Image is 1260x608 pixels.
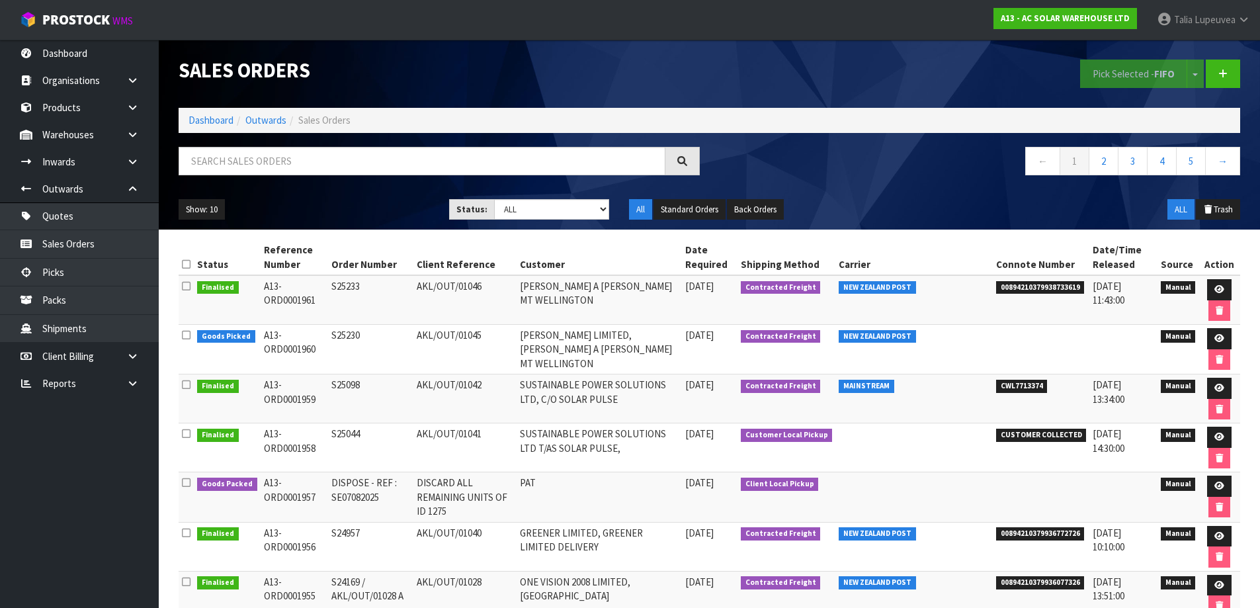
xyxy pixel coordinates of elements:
[261,275,329,325] td: A13-ORD0001961
[685,527,714,539] span: [DATE]
[1093,576,1124,602] span: [DATE] 13:51:00
[1154,67,1175,80] strong: FIFO
[1093,378,1124,405] span: [DATE] 13:34:00
[197,281,239,294] span: Finalised
[629,199,652,220] button: All
[261,325,329,374] td: A13-ORD0001960
[727,199,784,220] button: Back Orders
[682,239,737,275] th: Date Required
[1093,427,1124,454] span: [DATE] 14:30:00
[685,329,714,341] span: [DATE]
[328,374,413,423] td: S25098
[996,380,1048,393] span: CWL7713374
[1001,13,1130,24] strong: A13 - AC SOLAR WAREHOUSE LTD
[685,576,714,588] span: [DATE]
[1089,239,1157,275] th: Date/Time Released
[179,199,225,220] button: Show: 10
[413,325,517,374] td: AKL/OUT/01045
[413,472,517,522] td: DISCARD ALL REMAINING UNITS OF ID 1275
[328,472,413,522] td: DISPOSE - REF : SE07082025
[328,522,413,571] td: S24957
[1198,239,1240,275] th: Action
[1161,330,1196,343] span: Manual
[1161,527,1196,541] span: Manual
[261,423,329,472] td: A13-ORD0001958
[685,280,714,292] span: [DATE]
[741,330,821,343] span: Contracted Freight
[413,423,517,472] td: AKL/OUT/01041
[1205,147,1240,175] a: →
[261,374,329,423] td: A13-ORD0001959
[993,8,1137,29] a: A13 - AC SOLAR WAREHOUSE LTD
[413,275,517,325] td: AKL/OUT/01046
[839,576,916,589] span: NEW ZEALAND POST
[1161,380,1196,393] span: Manual
[741,576,821,589] span: Contracted Freight
[996,429,1087,442] span: CUSTOMER COLLECTED
[197,576,239,589] span: Finalised
[1167,199,1195,220] button: ALL
[197,330,255,343] span: Goods Picked
[328,325,413,374] td: S25230
[685,427,714,440] span: [DATE]
[653,199,726,220] button: Standard Orders
[835,239,993,275] th: Carrier
[1161,281,1196,294] span: Manual
[197,429,239,442] span: Finalised
[685,476,714,489] span: [DATE]
[1089,147,1118,175] a: 2
[517,423,682,472] td: SUSTAINABLE POWER SOLUTIONS LTD T/AS SOLAR PULSE,
[261,239,329,275] th: Reference Number
[179,147,665,175] input: Search sales orders
[741,478,819,491] span: Client Local Pickup
[741,380,821,393] span: Contracted Freight
[179,60,700,81] h1: Sales Orders
[993,239,1090,275] th: Connote Number
[261,472,329,522] td: A13-ORD0001957
[413,374,517,423] td: AKL/OUT/01042
[839,380,894,393] span: MAINSTREAM
[741,429,833,442] span: Customer Local Pickup
[685,378,714,391] span: [DATE]
[1157,239,1199,275] th: Source
[1093,280,1124,306] span: [DATE] 11:43:00
[1147,147,1177,175] a: 4
[839,527,916,541] span: NEW ZEALAND POST
[517,472,682,522] td: PAT
[996,527,1085,541] span: 00894210379936772726
[1161,429,1196,442] span: Manual
[413,239,517,275] th: Client Reference
[517,522,682,571] td: GREENER LIMITED, GREENER LIMITED DELIVERY
[996,281,1085,294] span: 00894210379938733619
[328,239,413,275] th: Order Number
[839,330,916,343] span: NEW ZEALAND POST
[328,275,413,325] td: S25233
[197,380,239,393] span: Finalised
[20,11,36,28] img: cube-alt.png
[741,527,821,541] span: Contracted Freight
[741,281,821,294] span: Contracted Freight
[1174,13,1193,26] span: Talia
[1196,199,1240,220] button: Trash
[328,423,413,472] td: S25044
[1080,60,1187,88] button: Pick Selected -FIFO
[1118,147,1148,175] a: 3
[456,204,487,215] strong: Status:
[112,15,133,27] small: WMS
[1060,147,1089,175] a: 1
[517,374,682,423] td: SUSTAINABLE POWER SOLUTIONS LTD, C/O SOLAR PULSE
[1093,527,1124,553] span: [DATE] 10:10:00
[189,114,233,126] a: Dashboard
[517,275,682,325] td: [PERSON_NAME] A [PERSON_NAME] MT WELLINGTON
[1176,147,1206,175] a: 5
[839,281,916,294] span: NEW ZEALAND POST
[298,114,351,126] span: Sales Orders
[1195,13,1236,26] span: Lupeuvea
[245,114,286,126] a: Outwards
[194,239,261,275] th: Status
[197,478,257,491] span: Goods Packed
[197,527,239,541] span: Finalised
[996,576,1085,589] span: 00894210379936077326
[737,239,836,275] th: Shipping Method
[517,325,682,374] td: [PERSON_NAME] LIMITED, [PERSON_NAME] A [PERSON_NAME] MT WELLINGTON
